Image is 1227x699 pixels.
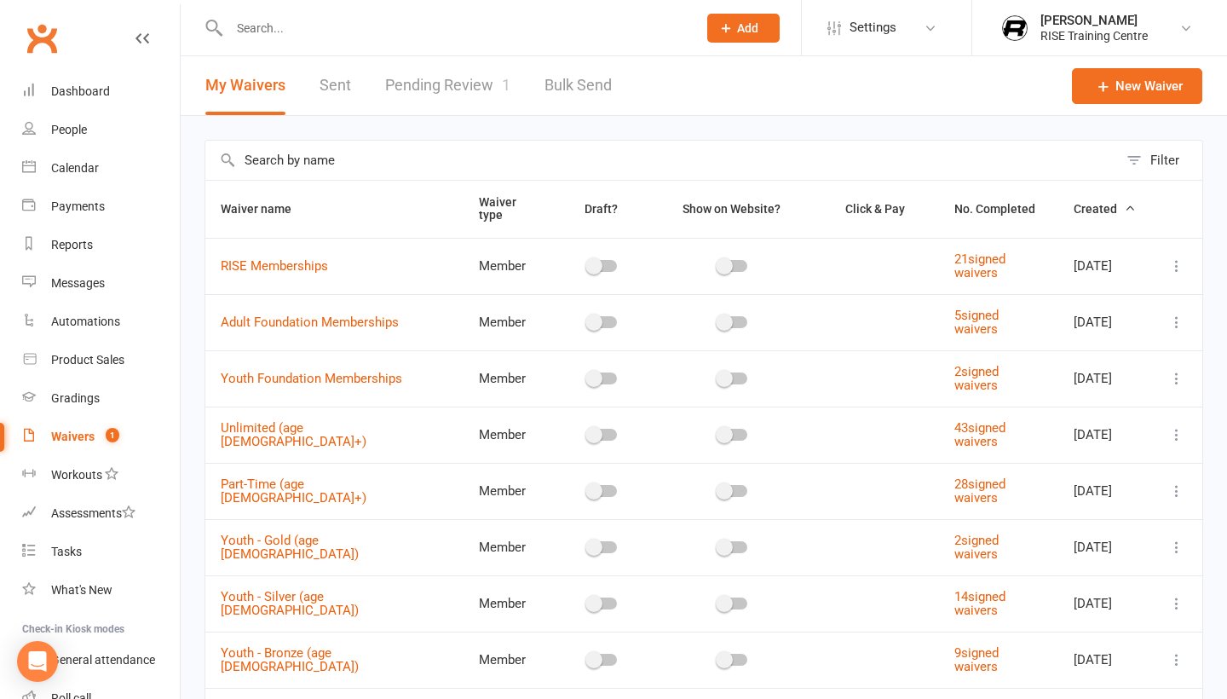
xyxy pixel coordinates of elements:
a: 21signed waivers [954,251,1005,281]
a: 2signed waivers [954,364,999,394]
td: [DATE] [1058,463,1151,519]
td: Member [464,294,554,350]
div: General attendance [51,653,155,667]
td: [DATE] [1058,238,1151,294]
td: [DATE] [1058,519,1151,575]
a: Adult Foundation Memberships [221,315,399,330]
span: Draft? [585,202,618,216]
span: Click & Pay [845,202,905,216]
span: 1 [502,76,510,94]
a: Dashboard [22,72,180,111]
button: My Waivers [205,56,285,115]
a: 43signed waivers [954,420,1005,450]
td: Member [464,407,554,463]
img: thumb_image1737513299.png [998,11,1032,45]
td: Member [464,238,554,294]
a: 28signed waivers [954,477,1005,506]
a: Unlimited (age [DEMOGRAPHIC_DATA]+) [221,420,366,450]
div: Waivers [51,430,95,443]
td: Member [464,575,554,632]
span: 1 [106,428,119,442]
a: 9signed waivers [954,645,999,675]
div: Dashboard [51,84,110,98]
button: Draft? [569,199,637,219]
a: 2signed waivers [954,533,999,563]
a: Youth Foundation Memberships [221,371,402,386]
a: Bulk Send [544,56,612,115]
td: [DATE] [1058,350,1151,407]
a: 5signed waivers [954,308,999,338]
div: Workouts [51,468,102,482]
a: General attendance kiosk mode [22,641,180,679]
button: Click & Pay [830,199,924,219]
a: Youth - Gold (age [DEMOGRAPHIC_DATA]) [221,533,359,563]
td: Member [464,350,554,407]
div: [PERSON_NAME] [1040,13,1148,28]
a: Automations [22,303,180,341]
span: Settings [850,9,896,47]
a: Youth - Bronze (age [DEMOGRAPHIC_DATA]) [221,645,359,675]
div: Open Intercom Messenger [17,641,58,682]
a: Payments [22,188,180,226]
input: Search... [224,16,685,40]
span: Add [737,21,758,35]
button: Show on Website? [667,199,799,219]
a: Workouts [22,456,180,494]
a: Clubworx [20,17,63,60]
div: Assessments [51,506,135,520]
span: Show on Website? [683,202,781,216]
div: People [51,123,87,136]
button: Filter [1118,141,1202,180]
div: What's New [51,583,112,597]
div: RISE Training Centre [1040,28,1148,43]
a: Youth - Silver (age [DEMOGRAPHIC_DATA]) [221,589,359,619]
div: Automations [51,315,120,328]
button: Waiver name [221,199,310,219]
button: Add [707,14,780,43]
td: [DATE] [1058,575,1151,632]
th: No. Completed [939,181,1058,238]
td: Member [464,463,554,519]
a: Assessments [22,494,180,533]
div: Product Sales [51,353,124,367]
span: Waiver name [221,202,310,216]
a: Product Sales [22,341,180,379]
a: Tasks [22,533,180,571]
td: Member [464,519,554,575]
a: 14signed waivers [954,589,1005,619]
a: Pending Review1 [385,56,510,115]
a: Waivers 1 [22,418,180,456]
td: [DATE] [1058,294,1151,350]
div: Messages [51,276,105,290]
div: Reports [51,238,93,251]
a: Messages [22,264,180,303]
th: Waiver type [464,181,554,238]
a: Calendar [22,149,180,188]
a: People [22,111,180,149]
div: Calendar [51,161,99,175]
td: Member [464,632,554,688]
a: What's New [22,571,180,609]
div: Tasks [51,545,82,558]
a: RISE Memberships [221,258,328,274]
a: New Waiver [1072,68,1202,104]
div: Payments [51,199,105,213]
a: Sent [320,56,351,115]
a: Part-Time (age [DEMOGRAPHIC_DATA]+) [221,477,366,506]
button: Created [1074,199,1136,219]
a: Gradings [22,379,180,418]
td: [DATE] [1058,407,1151,463]
input: Search by name [205,141,1118,180]
div: Filter [1150,150,1179,170]
a: Reports [22,226,180,264]
td: [DATE] [1058,632,1151,688]
div: Gradings [51,391,100,405]
span: Created [1074,202,1136,216]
